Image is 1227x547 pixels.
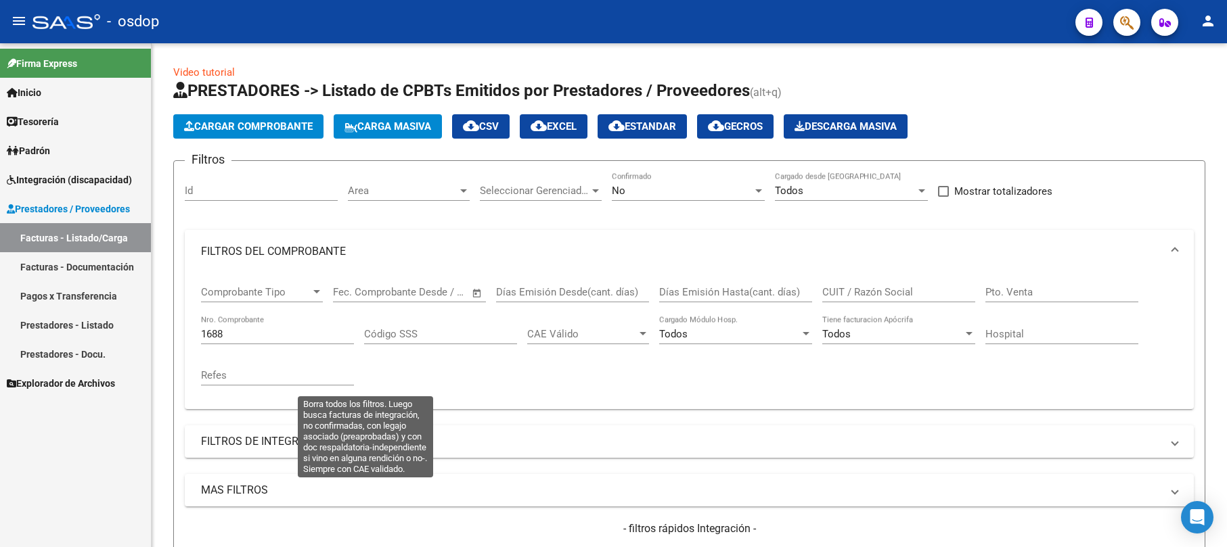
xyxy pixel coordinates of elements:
span: Integración (discapacidad) [7,172,132,187]
span: Prestadores / Proveedores [7,201,130,216]
span: Todos [822,328,851,340]
mat-icon: cloud_download [463,118,479,134]
span: Firma Express [7,56,77,71]
span: - osdop [107,7,159,37]
button: Cargar Comprobante [173,114,324,139]
span: Tesorería [7,114,59,129]
h4: - filtros rápidos Integración - [185,521,1194,536]
span: Mostrar totalizadores [954,183,1052,199]
mat-expansion-panel-header: FILTROS DEL COMPROBANTE [185,230,1194,273]
span: Gecros [708,120,763,133]
span: Todos [659,328,688,340]
mat-panel-title: FILTROS DEL COMPROBANTE [201,244,1161,259]
button: Gecros [697,114,774,139]
span: Seleccionar Gerenciador [480,185,589,197]
input: Fecha fin [400,286,466,298]
button: CSV [452,114,510,139]
mat-panel-title: MAS FILTROS [201,483,1161,498]
mat-icon: menu [11,13,27,29]
span: Inicio [7,85,41,100]
span: Explorador de Archivos [7,376,115,391]
span: No [612,185,625,197]
button: Descarga Masiva [784,114,908,139]
button: Estandar [598,114,687,139]
div: FILTROS DEL COMPROBANTE [185,273,1194,409]
button: Open calendar [470,285,485,301]
a: Video tutorial [173,66,235,78]
span: Padrón [7,143,50,158]
div: Open Intercom Messenger [1181,501,1213,533]
button: Carga Masiva [334,114,442,139]
h3: Filtros [185,150,231,169]
mat-panel-title: FILTROS DE INTEGRACION [201,434,1161,449]
button: EXCEL [520,114,587,139]
span: PRESTADORES -> Listado de CPBTs Emitidos por Prestadores / Proveedores [173,81,750,100]
span: Comprobante Tipo [201,286,311,298]
span: Todos [775,185,803,197]
mat-expansion-panel-header: MAS FILTROS [185,474,1194,506]
span: Descarga Masiva [795,120,897,133]
span: Area [348,185,458,197]
span: CAE Válido [527,328,637,340]
app-download-masive: Descarga masiva de comprobantes (adjuntos) [784,114,908,139]
mat-icon: cloud_download [608,118,625,134]
span: (alt+q) [750,86,782,99]
mat-icon: cloud_download [531,118,547,134]
span: EXCEL [531,120,577,133]
mat-icon: cloud_download [708,118,724,134]
span: Carga Masiva [344,120,431,133]
mat-icon: person [1200,13,1216,29]
input: Fecha inicio [333,286,388,298]
span: Estandar [608,120,676,133]
mat-expansion-panel-header: FILTROS DE INTEGRACION [185,425,1194,458]
span: CSV [463,120,499,133]
span: Cargar Comprobante [184,120,313,133]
